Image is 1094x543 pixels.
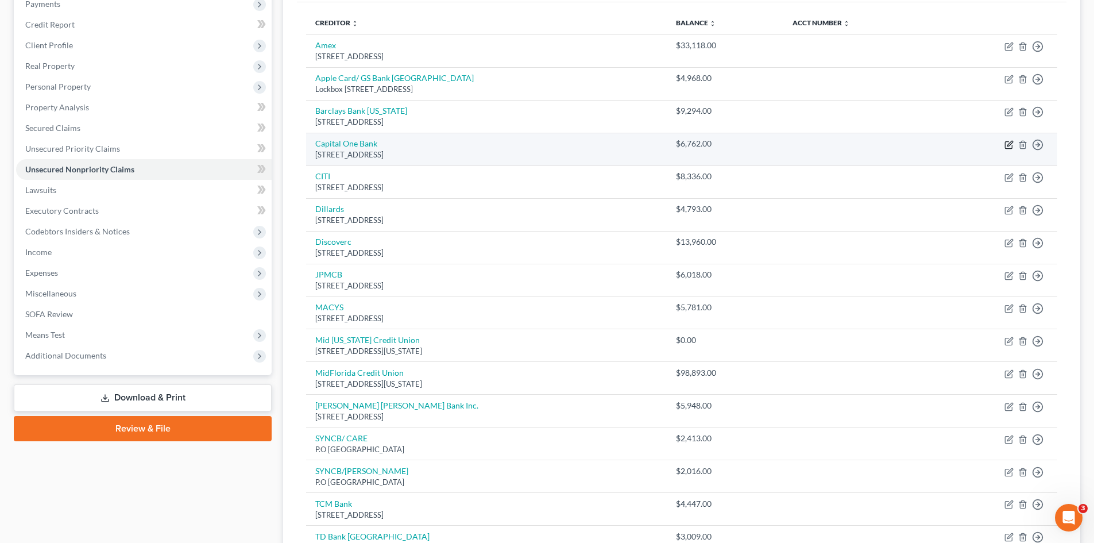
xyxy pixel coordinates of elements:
div: $2,016.00 [676,465,774,477]
span: Means Test [25,330,65,340]
a: Executory Contracts [16,201,272,221]
a: Balance unfold_more [676,18,716,27]
div: $6,762.00 [676,138,774,149]
div: [STREET_ADDRESS] [315,51,658,62]
a: Dillards [315,204,344,214]
a: Review & File [14,416,272,441]
span: Expenses [25,268,58,278]
a: Unsecured Nonpriority Claims [16,159,272,180]
a: SYNCB/ CARE [315,433,368,443]
span: Unsecured Priority Claims [25,144,120,153]
div: $5,948.00 [676,400,774,411]
a: MACYS [315,302,343,312]
div: $13,960.00 [676,236,774,248]
div: $6,018.00 [676,269,774,280]
div: $4,793.00 [676,203,774,215]
span: Miscellaneous [25,288,76,298]
span: Client Profile [25,40,73,50]
a: Acct Number unfold_more [793,18,850,27]
span: Real Property [25,61,75,71]
a: CITI [315,171,330,181]
div: [STREET_ADDRESS][US_STATE] [315,346,658,357]
span: Credit Report [25,20,75,29]
a: Capital One Bank [315,138,377,148]
div: $5,781.00 [676,302,774,313]
div: $8,336.00 [676,171,774,182]
i: unfold_more [843,20,850,27]
a: Discoverc [315,237,351,247]
div: [STREET_ADDRESS] [315,411,658,422]
span: SOFA Review [25,309,73,319]
a: JPMCB [315,269,342,279]
div: $3,009.00 [676,531,774,542]
a: SOFA Review [16,304,272,325]
div: Lockbox [STREET_ADDRESS] [315,84,658,95]
div: [STREET_ADDRESS] [315,149,658,160]
div: $98,893.00 [676,367,774,379]
div: $2,413.00 [676,433,774,444]
div: [STREET_ADDRESS] [315,510,658,521]
div: [STREET_ADDRESS] [315,117,658,128]
a: Barclays Bank [US_STATE] [315,106,407,115]
iframe: Intercom live chat [1055,504,1083,532]
span: Lawsuits [25,185,56,195]
span: Codebtors Insiders & Notices [25,226,130,236]
span: Executory Contracts [25,206,99,215]
a: Secured Claims [16,118,272,138]
div: P.O [GEOGRAPHIC_DATA] [315,477,658,488]
div: [STREET_ADDRESS] [315,215,658,226]
div: $4,968.00 [676,72,774,84]
div: [STREET_ADDRESS][US_STATE] [315,379,658,390]
a: Apple Card/ GS Bank [GEOGRAPHIC_DATA] [315,73,474,83]
div: $4,447.00 [676,498,774,510]
span: 3 [1078,504,1088,513]
div: $9,294.00 [676,105,774,117]
i: unfold_more [351,20,358,27]
span: Income [25,247,52,257]
span: Property Analysis [25,102,89,112]
span: Personal Property [25,82,91,91]
a: Creditor unfold_more [315,18,358,27]
a: Mid [US_STATE] Credit Union [315,335,420,345]
a: Credit Report [16,14,272,35]
span: Additional Documents [25,351,106,360]
div: [STREET_ADDRESS] [315,248,658,259]
i: unfold_more [709,20,716,27]
a: TD Bank [GEOGRAPHIC_DATA] [315,532,430,541]
a: Lawsuits [16,180,272,201]
div: [STREET_ADDRESS] [315,182,658,193]
div: $0.00 [676,334,774,346]
div: $33,118.00 [676,40,774,51]
a: Download & Print [14,384,272,411]
a: TCM Bank [315,499,352,509]
span: Unsecured Nonpriority Claims [25,164,134,174]
a: Unsecured Priority Claims [16,138,272,159]
a: MidFlorida Credit Union [315,368,404,378]
a: Amex [315,40,336,50]
span: Secured Claims [25,123,80,133]
div: [STREET_ADDRESS] [315,280,658,291]
a: [PERSON_NAME] [PERSON_NAME] Bank Inc. [315,400,478,410]
a: SYNCB/[PERSON_NAME] [315,466,408,476]
a: Property Analysis [16,97,272,118]
div: [STREET_ADDRESS] [315,313,658,324]
div: P.O [GEOGRAPHIC_DATA] [315,444,658,455]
